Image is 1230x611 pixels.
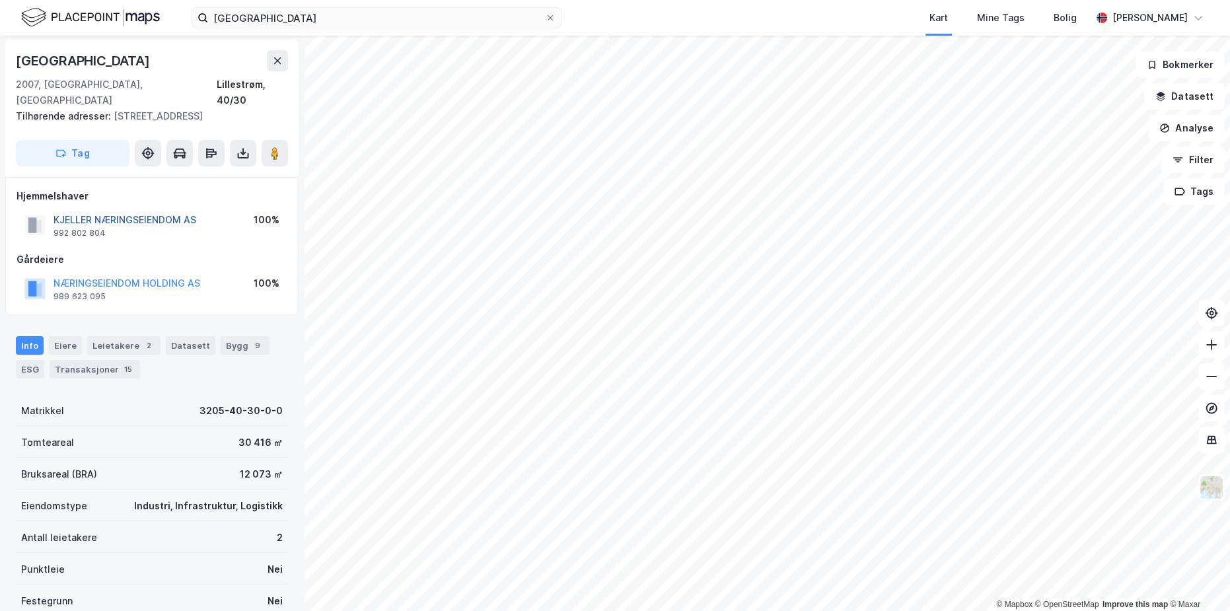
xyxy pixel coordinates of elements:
div: Mine Tags [977,10,1025,26]
div: Bolig [1054,10,1077,26]
div: Transaksjoner [50,360,140,378]
input: Søk på adresse, matrikkel, gårdeiere, leietakere eller personer [208,8,545,28]
div: Eiere [49,336,82,355]
div: Info [16,336,44,355]
div: Industri, Infrastruktur, Logistikk [134,498,283,514]
div: Nei [268,593,283,609]
div: Festegrunn [21,593,73,609]
div: Lillestrøm, 40/30 [217,77,288,108]
button: Tag [16,140,129,166]
button: Bokmerker [1136,52,1225,78]
div: Bruksareal (BRA) [21,466,97,482]
div: Tomteareal [21,435,74,450]
div: Kart [929,10,948,26]
div: Bygg [221,336,270,355]
img: Z [1199,475,1224,500]
div: 15 [122,363,135,376]
button: Datasett [1144,83,1225,110]
div: 2007, [GEOGRAPHIC_DATA], [GEOGRAPHIC_DATA] [16,77,217,108]
button: Tags [1163,178,1225,205]
div: Leietakere [87,336,161,355]
div: 12 073 ㎡ [240,466,283,482]
div: 9 [251,339,264,352]
div: Datasett [166,336,215,355]
a: OpenStreetMap [1035,600,1099,609]
div: 992 802 804 [54,228,106,238]
div: 100% [254,212,279,228]
div: 3205-40-30-0-0 [199,403,283,419]
div: 989 623 095 [54,291,106,302]
div: 30 416 ㎡ [238,435,283,450]
div: Hjemmelshaver [17,188,287,204]
span: Tilhørende adresser: [16,110,114,122]
div: Eiendomstype [21,498,87,514]
div: ESG [16,360,44,378]
div: Nei [268,561,283,577]
img: logo.f888ab2527a4732fd821a326f86c7f29.svg [21,6,160,29]
div: Gårdeiere [17,252,287,268]
div: Punktleie [21,561,65,577]
div: Matrikkel [21,403,64,419]
div: 100% [254,275,279,291]
div: 2 [142,339,155,352]
a: Improve this map [1103,600,1168,609]
div: [STREET_ADDRESS] [16,108,277,124]
div: [PERSON_NAME] [1112,10,1188,26]
button: Filter [1161,147,1225,173]
a: Mapbox [996,600,1032,609]
div: [GEOGRAPHIC_DATA] [16,50,153,71]
div: Antall leietakere [21,530,97,546]
div: 2 [277,530,283,546]
iframe: Chat Widget [1164,548,1230,611]
button: Analyse [1148,115,1225,141]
